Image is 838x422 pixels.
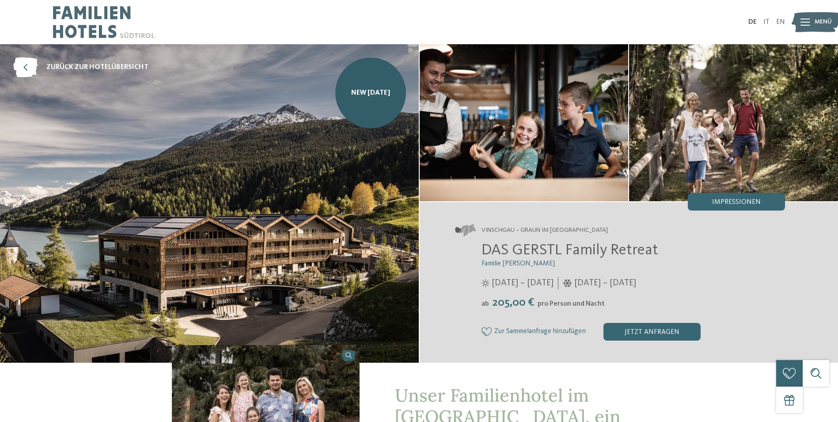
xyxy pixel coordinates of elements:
[482,242,658,258] span: DAS GERSTL Family Retreat
[563,279,572,287] i: Öffnungszeiten im Winter
[420,44,629,201] img: Erholsame Auszeit im Familienhotel im Vinschgau
[776,19,785,26] a: EN
[492,277,554,289] span: [DATE] – [DATE]
[603,323,701,341] div: jetzt anfragen
[482,260,555,267] span: Familie [PERSON_NAME]
[538,300,605,307] span: pro Person und Nacht
[815,18,832,27] span: Menü
[482,226,608,235] span: Vinschgau – Graun im [GEOGRAPHIC_DATA]
[494,328,586,336] span: Zur Sammelanfrage hinzufügen
[712,199,761,206] span: Impressionen
[574,277,636,289] span: [DATE] – [DATE]
[13,58,148,77] a: zurück zur Hotelübersicht
[748,19,757,26] a: DE
[482,300,489,307] span: ab
[46,62,148,72] span: zurück zur Hotelübersicht
[629,44,838,201] img: Erholsame Auszeit im Familienhotel im Vinschgau
[351,88,390,98] span: NEW [DATE]
[482,279,489,287] i: Öffnungszeiten im Sommer
[490,297,537,308] span: 205,00 €
[763,19,770,26] a: IT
